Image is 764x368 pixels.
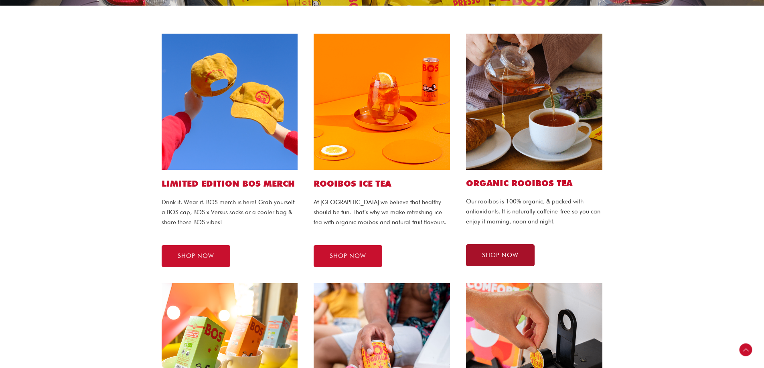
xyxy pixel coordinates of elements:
[330,253,366,259] span: SHOP NOW
[162,34,298,170] img: bos cap
[162,245,230,267] a: SHOP NOW
[314,197,450,227] p: At [GEOGRAPHIC_DATA] we believe that healthy should be fun. That’s why we make refreshing ice tea...
[162,178,298,189] h1: LIMITED EDITION BOS MERCH
[162,197,298,227] p: Drink it. Wear it. BOS merch is here! Grab yourself a BOS cap, BOS x Versus socks or a cooler bag...
[466,244,535,266] a: SHOP NOW
[482,252,519,258] span: SHOP NOW
[466,34,602,170] img: bos tea bags website1
[466,178,602,189] h2: Organic ROOIBOS TEA
[314,178,450,189] h1: ROOIBOS ICE TEA
[178,253,214,259] span: SHOP NOW
[466,197,602,226] p: Our rooibos is 100% organic, & packed with antioxidants. It is naturally caffeine-free so you can...
[314,245,382,267] a: SHOP NOW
